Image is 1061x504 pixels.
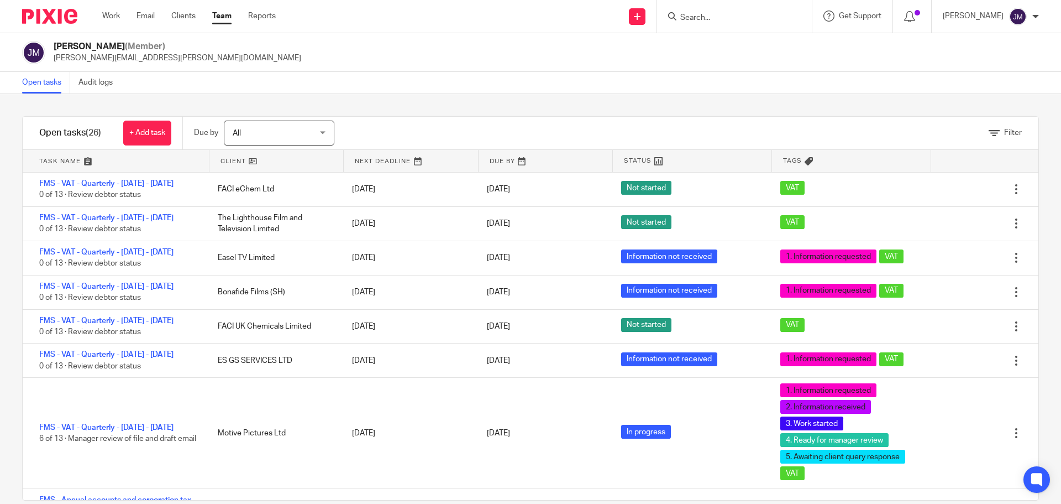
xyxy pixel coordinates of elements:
[879,284,904,298] span: VAT
[879,352,904,366] span: VAT
[39,225,141,233] span: 0 of 13 · Review debtor status
[54,53,301,64] p: [PERSON_NAME][EMAIL_ADDRESS][PERSON_NAME][DOMAIN_NAME]
[341,350,475,372] div: [DATE]
[487,288,510,296] span: [DATE]
[780,417,843,430] span: 3. Work started
[207,350,341,372] div: ES GS SERVICES LTD
[621,215,671,229] span: Not started
[780,400,871,414] span: 2. Information received
[125,42,165,51] span: (Member)
[39,424,174,432] a: FMS - VAT - Quarterly - [DATE] - [DATE]
[78,72,121,93] a: Audit logs
[621,425,671,439] span: In progress
[194,127,218,138] p: Due by
[341,281,475,303] div: [DATE]
[780,215,805,229] span: VAT
[341,422,475,444] div: [DATE]
[39,351,174,358] a: FMS - VAT - Quarterly - [DATE] - [DATE]
[780,466,805,480] span: VAT
[487,429,510,437] span: [DATE]
[487,185,510,193] span: [DATE]
[839,12,881,20] span: Get Support
[341,247,475,269] div: [DATE]
[39,283,174,290] a: FMS - VAT - Quarterly - [DATE] - [DATE]
[879,250,904,263] span: VAT
[624,156,652,165] span: Status
[783,156,802,165] span: Tags
[39,191,141,199] span: 0 of 13 · Review debtor status
[39,214,174,222] a: FMS - VAT - Quarterly - [DATE] - [DATE]
[621,318,671,332] span: Not started
[780,250,876,263] span: 1. Information requested
[207,422,341,444] div: Motive Pictures Ltd
[39,127,101,139] h1: Open tasks
[54,41,301,53] h2: [PERSON_NAME]
[1009,8,1027,25] img: svg%3E
[780,383,876,397] span: 1. Information requested
[39,317,174,325] a: FMS - VAT - Quarterly - [DATE] - [DATE]
[621,352,717,366] span: Information not received
[341,178,475,200] div: [DATE]
[621,250,717,263] span: Information not received
[86,128,101,137] span: (26)
[780,352,876,366] span: 1. Information requested
[136,11,155,22] a: Email
[207,315,341,337] div: FACI UK Chemicals Limited
[207,207,341,241] div: The Lighthouse Film and Television Limited
[1004,129,1022,137] span: Filter
[212,11,232,22] a: Team
[39,362,141,370] span: 0 of 13 · Review debtor status
[487,357,510,365] span: [DATE]
[621,284,717,298] span: Information not received
[39,180,174,188] a: FMS - VAT - Quarterly - [DATE] - [DATE]
[233,129,241,137] span: All
[341,212,475,235] div: [DATE]
[780,181,805,195] span: VAT
[780,318,805,332] span: VAT
[780,450,905,464] span: 5. Awaiting client query response
[248,11,276,22] a: Reports
[780,284,876,298] span: 1. Information requested
[39,435,196,443] span: 6 of 13 · Manager review of file and draft email
[22,41,45,64] img: svg%3E
[22,9,77,24] img: Pixie
[487,220,510,227] span: [DATE]
[679,13,779,23] input: Search
[39,294,141,302] span: 0 of 13 · Review debtor status
[207,247,341,269] div: Easel TV Limited
[39,248,174,256] a: FMS - VAT - Quarterly - [DATE] - [DATE]
[487,254,510,262] span: [DATE]
[341,315,475,337] div: [DATE]
[621,181,671,195] span: Not started
[171,11,196,22] a: Clients
[207,281,341,303] div: Bonafide Films (SH)
[39,259,141,267] span: 0 of 13 · Review debtor status
[102,11,120,22] a: Work
[207,178,341,200] div: FACI eChem Ltd
[123,121,171,146] a: + Add task
[487,323,510,330] span: [DATE]
[39,328,141,336] span: 0 of 13 · Review debtor status
[22,72,70,93] a: Open tasks
[943,11,1004,22] p: [PERSON_NAME]
[780,433,889,447] span: 4. Ready for manager review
